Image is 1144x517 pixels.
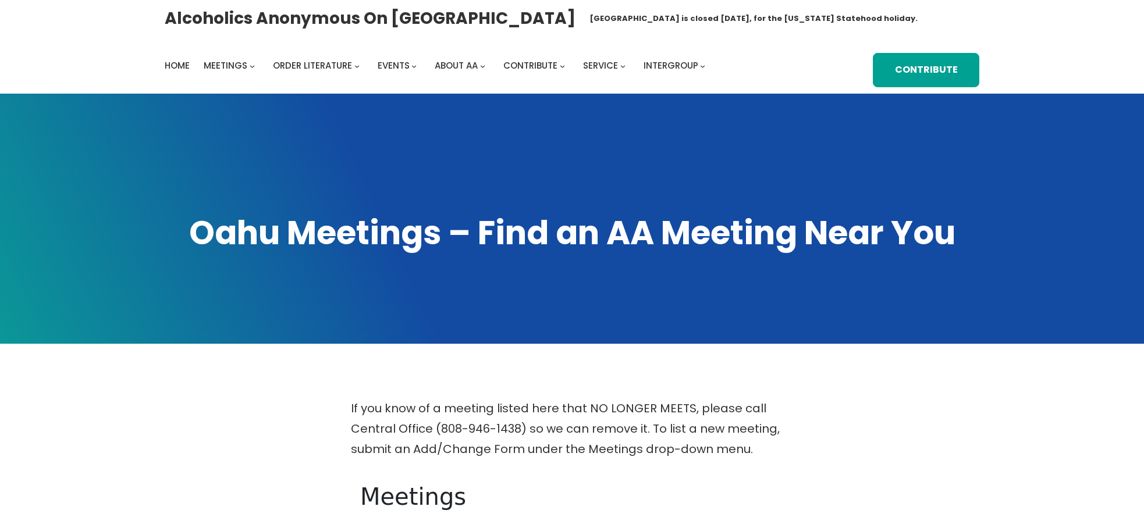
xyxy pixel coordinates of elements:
[378,59,410,72] span: Events
[273,59,352,72] span: Order Literature
[503,58,557,74] a: Contribute
[583,58,618,74] a: Service
[435,59,478,72] span: About AA
[583,59,618,72] span: Service
[204,59,247,72] span: Meetings
[700,63,705,69] button: Intergroup submenu
[360,483,784,511] h1: Meetings
[560,63,565,69] button: Contribute submenu
[644,59,698,72] span: Intergroup
[165,58,190,74] a: Home
[204,58,247,74] a: Meetings
[873,53,979,87] a: Contribute
[378,58,410,74] a: Events
[165,211,979,255] h1: Oahu Meetings – Find an AA Meeting Near You
[503,59,557,72] span: Contribute
[411,63,417,69] button: Events submenu
[589,13,918,24] h1: [GEOGRAPHIC_DATA] is closed [DATE], for the [US_STATE] Statehood holiday.
[435,58,478,74] a: About AA
[351,398,793,459] p: If you know of a meeting listed here that NO LONGER MEETS, please call Central Office (808-946-14...
[250,63,255,69] button: Meetings submenu
[480,63,485,69] button: About AA submenu
[354,63,360,69] button: Order Literature submenu
[165,58,709,74] nav: Intergroup
[620,63,626,69] button: Service submenu
[165,4,575,33] a: Alcoholics Anonymous on [GEOGRAPHIC_DATA]
[165,59,190,72] span: Home
[644,58,698,74] a: Intergroup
